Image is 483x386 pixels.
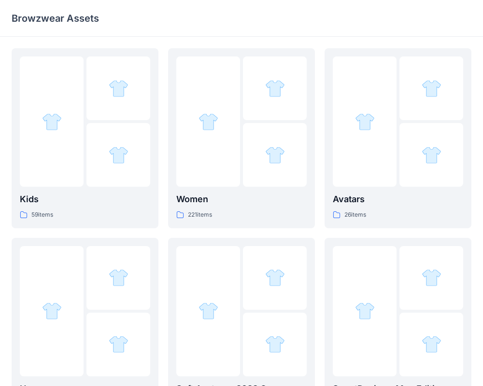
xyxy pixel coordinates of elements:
[12,48,158,228] a: folder 1folder 2folder 3Kids59items
[109,268,128,288] img: folder 2
[344,210,366,220] p: 26 items
[422,268,441,288] img: folder 2
[265,145,285,165] img: folder 3
[355,301,375,321] img: folder 1
[199,301,218,321] img: folder 1
[42,112,62,132] img: folder 1
[325,48,471,228] a: folder 1folder 2folder 3Avatars26items
[188,210,212,220] p: 221 items
[355,112,375,132] img: folder 1
[31,210,53,220] p: 59 items
[422,79,441,98] img: folder 2
[12,12,99,25] p: Browzwear Assets
[109,334,128,354] img: folder 3
[422,145,441,165] img: folder 3
[265,268,285,288] img: folder 2
[176,193,307,206] p: Women
[265,79,285,98] img: folder 2
[109,145,128,165] img: folder 3
[42,301,62,321] img: folder 1
[265,334,285,354] img: folder 3
[20,193,150,206] p: Kids
[109,79,128,98] img: folder 2
[199,112,218,132] img: folder 1
[333,193,463,206] p: Avatars
[168,48,315,228] a: folder 1folder 2folder 3Women221items
[422,334,441,354] img: folder 3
